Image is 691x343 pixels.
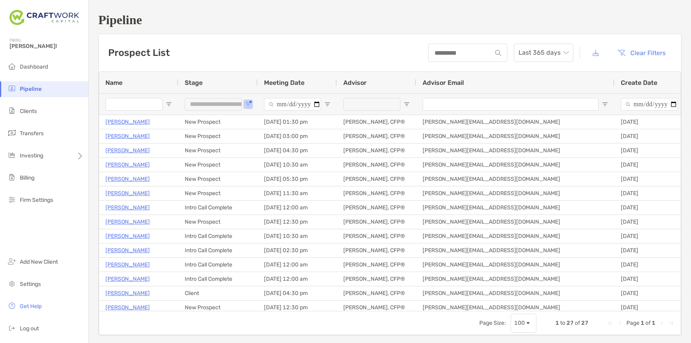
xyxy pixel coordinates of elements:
[10,3,79,32] img: Zoe Logo
[343,79,367,86] span: Advisor
[7,61,17,71] img: dashboard icon
[7,257,17,266] img: add_new_client icon
[105,131,150,141] a: [PERSON_NAME]
[178,286,258,300] div: Client
[416,201,614,215] div: [PERSON_NAME][EMAIL_ADDRESS][DOMAIN_NAME]
[416,186,614,200] div: [PERSON_NAME][EMAIL_ADDRESS][DOMAIN_NAME]
[105,79,123,86] span: Name
[602,101,608,107] button: Open Filter Menu
[20,86,42,92] span: Pipeline
[178,215,258,229] div: New Prospect
[105,303,150,312] p: [PERSON_NAME]
[652,320,655,326] span: 1
[555,320,559,326] span: 1
[105,98,163,111] input: Name Filter Input
[416,172,614,186] div: [PERSON_NAME][EMAIL_ADDRESS][DOMAIN_NAME]
[337,243,416,257] div: [PERSON_NAME], CFP®
[337,286,416,300] div: [PERSON_NAME], CFP®
[7,172,17,182] img: billing icon
[20,63,48,70] span: Dashboard
[178,144,258,157] div: New Prospect
[20,259,58,265] span: Add New Client
[567,320,574,326] span: 27
[98,13,681,27] h1: Pipeline
[479,320,506,326] div: Page Size:
[258,215,337,229] div: [DATE] 12:30 pm
[105,245,150,255] a: [PERSON_NAME]
[423,98,599,111] input: Advisor Email Filter Input
[404,101,410,107] button: Open Filter Menu
[7,128,17,138] img: transfers icon
[7,301,17,310] img: get-help icon
[178,158,258,172] div: New Prospect
[20,303,42,310] span: Get Help
[178,186,258,200] div: New Prospect
[105,260,150,270] p: [PERSON_NAME]
[178,272,258,286] div: Intro Call Complete
[105,146,150,155] a: [PERSON_NAME]
[105,274,150,284] p: [PERSON_NAME]
[7,195,17,204] img: firm-settings icon
[178,201,258,215] div: Intro Call Complete
[416,286,614,300] div: [PERSON_NAME][EMAIL_ADDRESS][DOMAIN_NAME]
[20,197,53,203] span: Firm Settings
[337,129,416,143] div: [PERSON_NAME], CFP®
[337,144,416,157] div: [PERSON_NAME], CFP®
[258,229,337,243] div: [DATE] 10:30 am
[7,84,17,93] img: pipeline icon
[258,243,337,257] div: [DATE] 02:30 pm
[258,258,337,272] div: [DATE] 12:00 am
[337,229,416,243] div: [PERSON_NAME], CFP®
[337,272,416,286] div: [PERSON_NAME], CFP®
[105,217,150,227] a: [PERSON_NAME]
[337,186,416,200] div: [PERSON_NAME], CFP®
[105,288,150,298] a: [PERSON_NAME]
[105,231,150,241] a: [PERSON_NAME]
[178,129,258,143] div: New Prospect
[416,129,614,143] div: [PERSON_NAME][EMAIL_ADDRESS][DOMAIN_NAME]
[626,320,639,326] span: Page
[258,301,337,314] div: [DATE] 12:30 pm
[178,115,258,129] div: New Prospect
[258,115,337,129] div: [DATE] 01:30 pm
[621,79,657,86] span: Create Date
[20,130,44,137] span: Transfers
[258,172,337,186] div: [DATE] 05:30 pm
[178,258,258,272] div: Intro Call Complete
[105,203,150,213] a: [PERSON_NAME]
[105,117,150,127] p: [PERSON_NAME]
[258,129,337,143] div: [DATE] 03:00 pm
[611,44,672,61] button: Clear Filters
[258,286,337,300] div: [DATE] 04:30 pm
[416,272,614,286] div: [PERSON_NAME][EMAIL_ADDRESS][DOMAIN_NAME]
[264,98,321,111] input: Meeting Date Filter Input
[495,50,501,56] img: input icon
[416,158,614,172] div: [PERSON_NAME][EMAIL_ADDRESS][DOMAIN_NAME]
[185,79,203,86] span: Stage
[258,272,337,286] div: [DATE] 12:00 am
[621,98,678,111] input: Create Date Filter Input
[258,144,337,157] div: [DATE] 04:30 pm
[337,201,416,215] div: [PERSON_NAME], CFP®
[645,320,651,326] span: of
[258,158,337,172] div: [DATE] 10:30 am
[7,106,17,115] img: clients icon
[337,301,416,314] div: [PERSON_NAME], CFP®
[178,301,258,314] div: New Prospect
[337,158,416,172] div: [PERSON_NAME], CFP®
[178,229,258,243] div: Intro Call Complete
[337,172,416,186] div: [PERSON_NAME], CFP®
[575,320,580,326] span: of
[105,188,150,198] a: [PERSON_NAME]
[20,174,34,181] span: Billing
[416,243,614,257] div: [PERSON_NAME][EMAIL_ADDRESS][DOMAIN_NAME]
[324,101,331,107] button: Open Filter Menu
[337,215,416,229] div: [PERSON_NAME], CFP®
[105,174,150,184] p: [PERSON_NAME]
